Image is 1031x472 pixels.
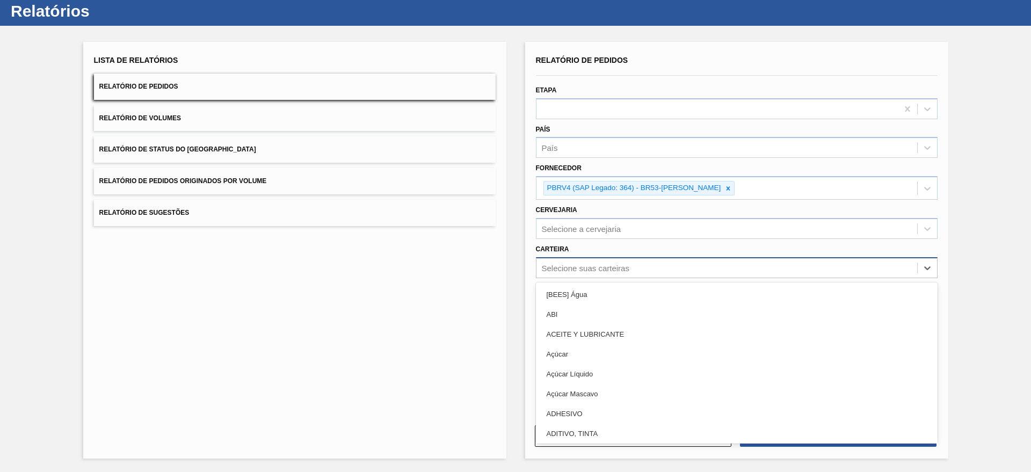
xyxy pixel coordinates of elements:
[99,114,181,122] span: Relatório de Volumes
[536,285,938,304] div: [BEES] Água
[536,424,938,444] div: ADITIVO, TINTA
[94,168,496,194] button: Relatório de Pedidos Originados por Volume
[99,146,256,153] span: Relatório de Status do [GEOGRAPHIC_DATA]
[94,105,496,132] button: Relatório de Volumes
[536,126,550,133] label: País
[536,364,938,384] div: Açúcar Líquido
[536,206,577,214] label: Cervejaria
[536,344,938,364] div: Açúcar
[99,83,178,90] span: Relatório de Pedidos
[544,181,723,195] div: PBRV4 (SAP Legado: 364) - BR53-[PERSON_NAME]
[536,404,938,424] div: ADHESIVO
[542,224,621,233] div: Selecione a cervejaria
[99,177,267,185] span: Relatório de Pedidos Originados por Volume
[94,200,496,226] button: Relatório de Sugestões
[536,324,938,344] div: ACEITE Y LUBRICANTE
[94,136,496,163] button: Relatório de Status do [GEOGRAPHIC_DATA]
[536,245,569,253] label: Carteira
[11,5,201,17] h1: Relatórios
[542,143,558,153] div: País
[536,164,582,172] label: Fornecedor
[536,86,557,94] label: Etapa
[535,425,731,447] button: Limpar
[536,56,628,64] span: Relatório de Pedidos
[99,209,190,216] span: Relatório de Sugestões
[536,304,938,324] div: ABI
[536,384,938,404] div: Açúcar Mascavo
[94,74,496,100] button: Relatório de Pedidos
[94,56,178,64] span: Lista de Relatórios
[542,263,629,272] div: Selecione suas carteiras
